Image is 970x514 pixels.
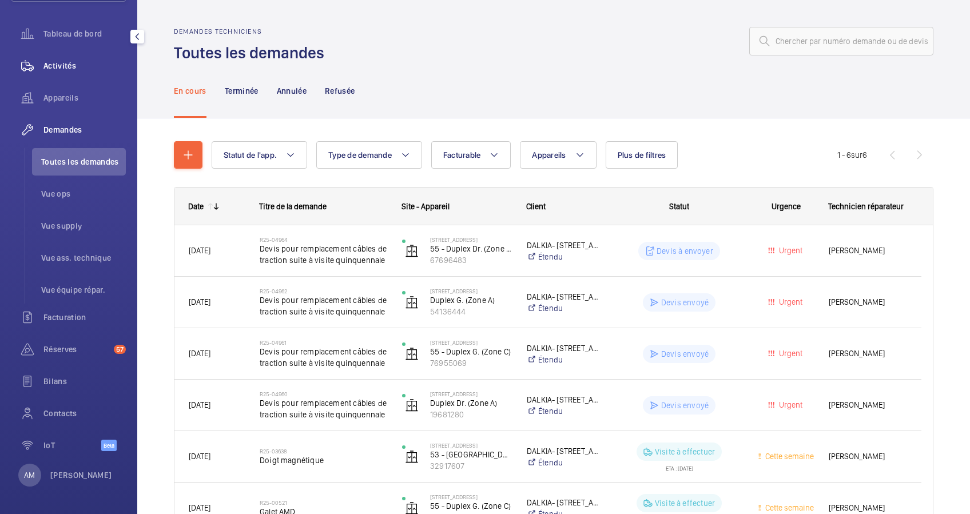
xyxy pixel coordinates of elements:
span: Devis pour remplacement câbles de traction suite à visite quinquennale [260,294,387,317]
span: Doigt magnétique [260,455,387,466]
p: DALKIA- [STREET_ADDRESS] [527,394,601,405]
span: Plus de filtres [618,150,666,160]
span: Vue ass. technique [41,252,126,264]
h2: Demandes techniciens [174,27,331,35]
p: Duplex G. (Zone A) [430,294,512,306]
span: sur [851,150,862,160]
img: elevator.svg [405,296,419,309]
button: Facturable [431,141,511,169]
a: Étendu [527,302,601,314]
span: [PERSON_NAME] [829,347,907,360]
span: Statut [669,202,689,211]
button: Plus de filtres [606,141,678,169]
p: 55 - Duplex Dr. (Zone C) [430,243,512,254]
button: Type de demande [316,141,422,169]
p: [STREET_ADDRESS] [430,493,512,500]
span: [PERSON_NAME] [829,399,907,412]
h2: R25-04962 [260,288,387,294]
p: 53 - [GEOGRAPHIC_DATA] 8 [430,449,512,460]
span: [DATE] [189,246,210,255]
span: Site - Appareil [401,202,450,211]
p: [STREET_ADDRESS] [430,339,512,346]
a: Étendu [527,251,601,262]
p: DALKIA- [STREET_ADDRESS] [527,497,601,508]
p: 54136444 [430,306,512,317]
span: [DATE] [189,349,210,358]
span: Urgent [777,349,802,358]
span: [DATE] [189,452,210,461]
span: Bilans [43,376,126,387]
span: Toutes les demandes [41,156,126,168]
p: 32917607 [430,460,512,472]
span: Contacts [43,408,126,419]
p: 19681280 [430,409,512,420]
img: elevator.svg [405,244,419,258]
button: Appareils [520,141,596,169]
p: [STREET_ADDRESS] [430,236,512,243]
p: Annulée [277,85,307,97]
span: Demandes [43,124,126,136]
span: Technicien réparateur [828,202,904,211]
span: [PERSON_NAME] [829,296,907,309]
h2: R25-04964 [260,236,387,243]
span: 1 - 6 6 [837,151,867,159]
button: Statut de l'app. [212,141,307,169]
p: 55 - Duplex G. (Zone C) [430,500,512,512]
span: [DATE] [189,503,210,512]
p: DALKIA- [STREET_ADDRESS] [527,445,601,457]
p: DALKIA- [STREET_ADDRESS] [527,240,601,251]
span: Réserves [43,344,109,355]
p: 76955069 [430,357,512,369]
a: Étendu [527,405,601,417]
span: Appareils [43,92,126,103]
p: 55 - Duplex G. (Zone C) [430,346,512,357]
p: DALKIA- [STREET_ADDRESS] [527,291,601,302]
span: Devis pour remplacement câbles de traction suite à visite quinquennale [260,243,387,266]
span: [PERSON_NAME] [829,244,907,257]
h1: Toutes les demandes [174,42,331,63]
p: 67696483 [430,254,512,266]
p: Devis à envoyer [657,245,713,257]
span: Client [526,202,546,211]
span: Statut de l'app. [224,150,277,160]
p: DALKIA- [STREET_ADDRESS] [527,342,601,354]
div: ETA : [DATE] [666,461,693,471]
span: Vue supply [41,220,126,232]
span: Urgent [777,246,802,255]
p: Devis envoyé [661,297,709,308]
span: Devis pour remplacement câbles de traction suite à visite quinquennale [260,397,387,420]
img: elevator.svg [405,399,419,412]
span: [DATE] [189,297,210,306]
span: Beta [101,440,117,451]
p: Duplex Dr. (Zone A) [430,397,512,409]
h2: R25-04960 [260,391,387,397]
span: Cette semaine [763,503,814,512]
p: Devis envoyé [661,348,709,360]
div: Date [188,202,204,211]
span: Urgent [777,400,802,409]
span: Vue ops [41,188,126,200]
p: Visite à effectuer [655,446,715,457]
span: Urgent [777,297,802,306]
span: Appareils [532,150,566,160]
span: Cette semaine [763,452,814,461]
p: Visite à effectuer [655,497,715,509]
span: 57 [114,345,126,354]
span: Urgence [772,202,801,211]
a: Étendu [527,354,601,365]
p: Refusée [325,85,355,97]
p: [STREET_ADDRESS] [430,391,512,397]
p: Terminée [225,85,259,97]
p: [PERSON_NAME] [50,469,112,481]
img: elevator.svg [405,347,419,361]
span: [DATE] [189,400,210,409]
h2: R25-04961 [260,339,387,346]
span: Vue équipe répar. [41,284,126,296]
span: IoT [43,440,101,451]
p: En cours [174,85,206,97]
span: Type de demande [328,150,392,160]
p: Devis envoyé [661,400,709,411]
span: Titre de la demande [259,202,327,211]
span: Devis pour remplacement câbles de traction suite à visite quinquennale [260,346,387,369]
span: Tableau de bord [43,28,126,39]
